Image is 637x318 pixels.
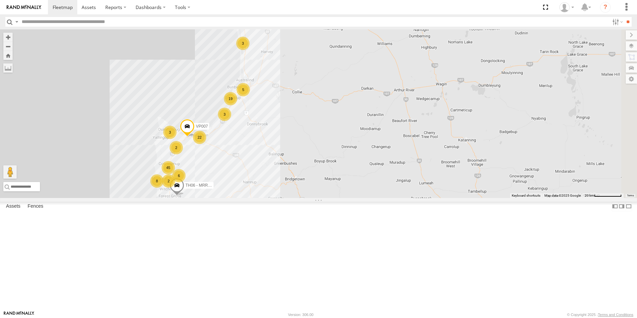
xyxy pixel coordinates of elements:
[24,202,47,211] label: Fences
[567,313,633,317] div: © Copyright 2025 -
[162,161,175,174] div: 45
[224,92,237,105] div: 19
[598,313,633,317] a: Terms and Conditions
[618,202,625,211] label: Dock Summary Table to the Right
[612,202,618,211] label: Dock Summary Table to the Left
[193,131,206,144] div: 22
[163,126,177,139] div: 3
[3,42,13,51] button: Zoom out
[557,2,576,12] div: Graham Broom
[150,174,164,188] div: 8
[7,5,41,10] img: rand-logo.svg
[610,17,624,27] label: Search Filter Options
[3,63,13,73] label: Measure
[236,37,250,50] div: 3
[626,74,637,84] label: Map Settings
[600,2,611,13] i: ?
[162,174,175,188] div: 2
[3,51,13,60] button: Zoom Home
[288,313,314,317] div: Version: 306.00
[3,165,17,179] button: Drag Pegman onto the map to open Street View
[14,17,19,27] label: Search Query
[585,194,594,197] span: 20 km
[237,83,250,96] div: 5
[196,124,208,129] span: VP007
[512,193,540,198] button: Keyboard shortcuts
[4,311,34,318] a: Visit our Website
[172,169,186,182] div: 6
[3,33,13,42] button: Zoom in
[627,194,634,197] a: Terms (opens in new tab)
[544,194,581,197] span: Map data ©2025 Google
[3,202,24,211] label: Assets
[218,108,231,121] div: 3
[583,193,624,198] button: Map Scale: 20 km per 79 pixels
[186,183,240,188] span: TH06 - MRRC Fencing Tractor
[170,141,183,154] div: 2
[625,202,632,211] label: Hide Summary Table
